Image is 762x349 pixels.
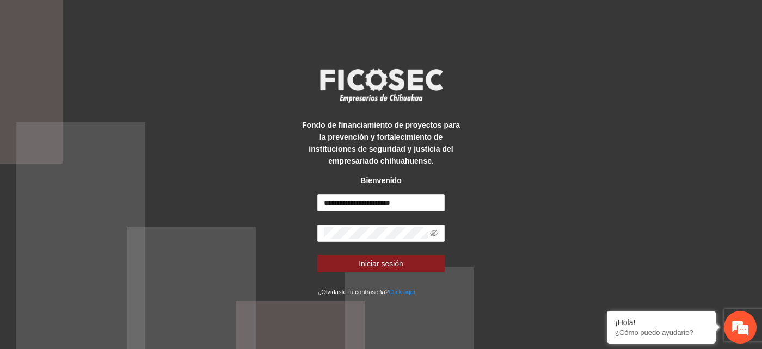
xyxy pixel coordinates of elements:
[615,328,708,336] p: ¿Cómo puedo ayudarte?
[317,289,415,295] small: ¿Olvidaste tu contraseña?
[317,255,444,272] button: Iniciar sesión
[615,318,708,327] div: ¡Hola!
[313,65,449,105] img: logo
[302,121,460,165] strong: Fondo de financiamiento de proyectos para la prevención y fortalecimiento de instituciones de seg...
[359,258,403,270] span: Iniciar sesión
[360,176,401,185] strong: Bienvenido
[389,289,415,295] a: Click aqui
[430,229,438,237] span: eye-invisible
